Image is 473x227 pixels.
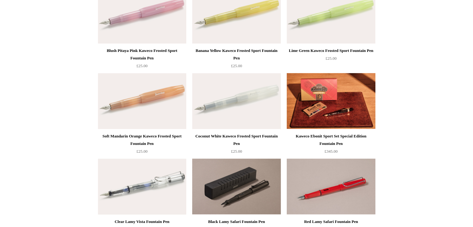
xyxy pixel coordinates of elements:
[98,159,186,215] a: Clear Lamy Vista Fountain Pen Clear Lamy Vista Fountain Pen
[287,73,375,129] img: Kaweco Ebonit Sport Set Special Edition Fountain Pen
[287,159,375,215] a: Red Lamy Safari Fountain Pen Red Lamy Safari Fountain Pen
[287,73,375,129] a: Kaweco Ebonit Sport Set Special Edition Fountain Pen Kaweco Ebonit Sport Set Special Edition Foun...
[194,47,279,62] div: Banana Yellow Kaweco Frosted Sport Fountain Pen
[98,73,186,129] a: Soft Mandarin Orange Kaweco Frosted Sport Fountain Pen Soft Mandarin Orange Kaweco Frosted Sport ...
[288,132,373,147] div: Kaweco Ebonit Sport Set Special Edition Fountain Pen
[192,132,281,158] a: Coconut White Kaweco Frosted Sport Fountain Pen £25.00
[287,159,375,215] img: Red Lamy Safari Fountain Pen
[192,73,281,129] a: Coconut White Kaweco Frosted Sport Fountain Pen Coconut White Kaweco Frosted Sport Fountain Pen
[231,149,242,154] span: £25.00
[137,63,148,68] span: £25.00
[324,149,337,154] span: £345.00
[326,56,337,61] span: £25.00
[192,159,281,215] a: Black Lamy Safari Fountain Pen Black Lamy Safari Fountain Pen
[287,132,375,158] a: Kaweco Ebonit Sport Set Special Edition Fountain Pen £345.00
[100,47,185,62] div: Blush Pitaya Pink Kaweco Frosted Sport Fountain Pen
[100,132,185,147] div: Soft Mandarin Orange Kaweco Frosted Sport Fountain Pen
[231,63,242,68] span: £25.00
[98,132,186,158] a: Soft Mandarin Orange Kaweco Frosted Sport Fountain Pen £25.00
[194,218,279,225] div: Black Lamy Safari Fountain Pen
[98,47,186,72] a: Blush Pitaya Pink Kaweco Frosted Sport Fountain Pen £25.00
[288,47,373,54] div: Lime Green Kaweco Frosted Sport Fountain Pen
[100,218,185,225] div: Clear Lamy Vista Fountain Pen
[192,47,281,72] a: Banana Yellow Kaweco Frosted Sport Fountain Pen £25.00
[192,159,281,215] img: Black Lamy Safari Fountain Pen
[192,73,281,129] img: Coconut White Kaweco Frosted Sport Fountain Pen
[287,47,375,72] a: Lime Green Kaweco Frosted Sport Fountain Pen £25.00
[288,218,373,225] div: Red Lamy Safari Fountain Pen
[137,149,148,154] span: £25.00
[98,73,186,129] img: Soft Mandarin Orange Kaweco Frosted Sport Fountain Pen
[98,159,186,215] img: Clear Lamy Vista Fountain Pen
[194,132,279,147] div: Coconut White Kaweco Frosted Sport Fountain Pen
